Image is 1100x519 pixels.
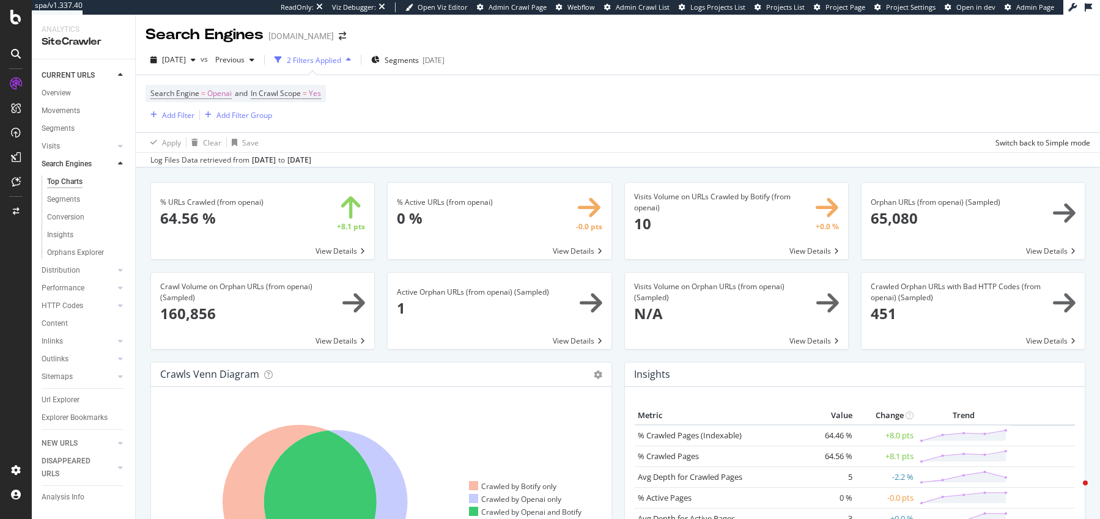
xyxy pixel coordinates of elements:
[251,88,301,98] span: In Crawl Scope
[42,411,127,424] a: Explorer Bookmarks
[160,366,259,383] h4: Crawls Venn Diagram
[755,2,805,12] a: Projects List
[47,246,104,259] div: Orphans Explorer
[638,471,742,482] a: Avg Depth for Crawled Pages
[268,30,334,42] div: [DOMAIN_NAME]
[210,50,259,70] button: Previous
[42,158,92,171] div: Search Engines
[42,370,114,383] a: Sitemaps
[42,140,60,153] div: Visits
[42,353,114,366] a: Outlinks
[339,32,346,40] div: arrow-right-arrow-left
[385,55,419,65] span: Segments
[42,300,114,312] a: HTTP Codes
[638,492,692,503] a: % Active Pages
[991,133,1090,152] button: Switch back to Simple mode
[281,2,314,12] div: ReadOnly:
[47,211,84,224] div: Conversion
[42,394,127,407] a: Url Explorer
[635,407,807,425] th: Metric
[594,370,602,379] i: Options
[489,2,547,12] span: Admin Crawl Page
[42,411,108,424] div: Explorer Bookmarks
[42,87,71,100] div: Overview
[201,54,210,64] span: vs
[690,2,745,12] span: Logs Projects List
[270,50,356,70] button: 2 Filters Applied
[42,24,125,35] div: Analytics
[227,133,259,152] button: Save
[42,300,83,312] div: HTTP Codes
[855,425,917,446] td: +8.0 pts
[150,155,311,166] div: Log Files Data retrieved from to
[825,2,865,12] span: Project Page
[42,69,114,82] a: CURRENT URLS
[405,2,468,12] a: Open Viz Editor
[235,88,248,98] span: and
[42,455,103,480] div: DISAPPEARED URLS
[47,193,80,206] div: Segments
[42,264,80,277] div: Distribution
[303,88,307,98] span: =
[42,335,114,348] a: Inlinks
[638,451,699,462] a: % Crawled Pages
[423,55,445,65] div: [DATE]
[945,2,995,12] a: Open in dev
[556,2,595,12] a: Webflow
[1016,2,1054,12] span: Admin Page
[42,87,127,100] a: Overview
[604,2,670,12] a: Admin Crawl List
[42,264,114,277] a: Distribution
[42,122,127,135] a: Segments
[42,122,75,135] div: Segments
[679,2,745,12] a: Logs Projects List
[807,425,855,446] td: 64.46 %
[216,110,272,120] div: Add Filter Group
[47,175,127,188] a: Top Charts
[47,229,127,241] a: Insights
[995,138,1090,148] div: Switch back to Simple mode
[42,394,79,407] div: Url Explorer
[242,138,259,148] div: Save
[146,133,181,152] button: Apply
[42,282,114,295] a: Performance
[616,2,670,12] span: Admin Crawl List
[42,370,73,383] div: Sitemaps
[162,54,186,65] span: 2025 Sep. 8th
[956,2,995,12] span: Open in dev
[42,105,127,117] a: Movements
[634,366,670,383] h4: Insights
[287,155,311,166] div: [DATE]
[1005,2,1054,12] a: Admin Page
[42,105,80,117] div: Movements
[1058,477,1088,507] iframe: Intercom live chat
[418,2,468,12] span: Open Viz Editor
[886,2,936,12] span: Project Settings
[47,211,127,224] a: Conversion
[47,193,127,206] a: Segments
[42,437,114,450] a: NEW URLS
[855,407,917,425] th: Change
[807,446,855,466] td: 64.56 %
[252,155,276,166] div: [DATE]
[42,69,95,82] div: CURRENT URLS
[42,317,68,330] div: Content
[309,85,321,102] span: Yes
[477,2,547,12] a: Admin Crawl Page
[42,491,84,504] div: Analysis Info
[567,2,595,12] span: Webflow
[469,507,581,517] div: Crawled by Openai and Botify
[766,2,805,12] span: Projects List
[332,2,376,12] div: Viz Debugger:
[42,35,125,49] div: SiteCrawler
[146,50,201,70] button: [DATE]
[162,138,181,148] div: Apply
[366,50,449,70] button: Segments[DATE]
[469,494,561,504] div: Crawled by Openai only
[47,246,127,259] a: Orphans Explorer
[203,138,221,148] div: Clear
[210,54,245,65] span: Previous
[207,85,232,102] span: Openai
[42,353,68,366] div: Outlinks
[638,430,742,441] a: % Crawled Pages (Indexable)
